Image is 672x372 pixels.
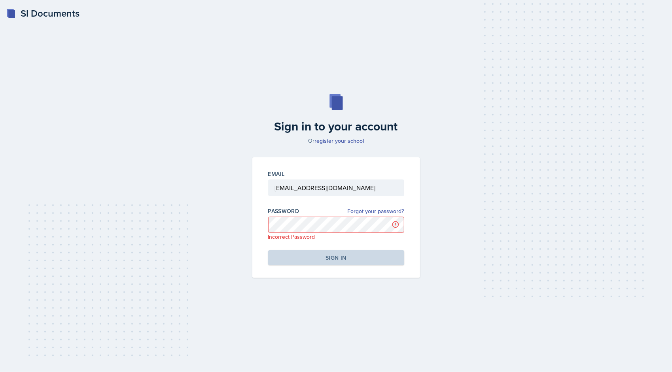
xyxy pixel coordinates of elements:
label: Password [268,207,299,215]
input: Email [268,179,404,196]
a: SI Documents [6,6,80,21]
p: Or [248,137,425,145]
a: register your school [314,137,364,145]
p: Incorrect Password [268,233,404,241]
button: Sign in [268,250,404,265]
h2: Sign in to your account [248,119,425,134]
a: Forgot your password? [348,207,404,215]
div: Sign in [326,254,346,262]
label: Email [268,170,285,178]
